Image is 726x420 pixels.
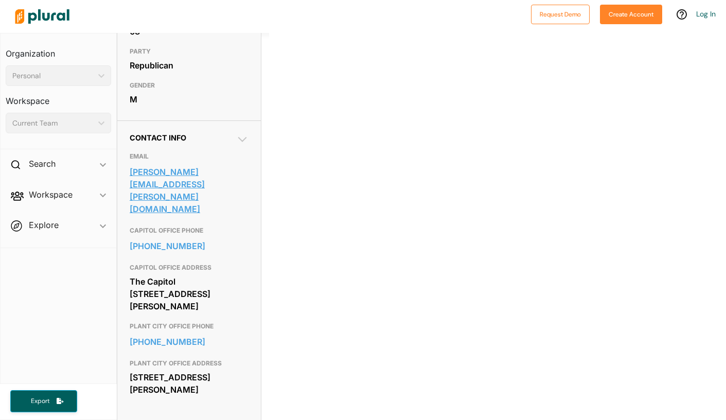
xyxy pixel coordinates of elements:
div: Personal [12,71,94,81]
h3: Workspace [6,86,111,109]
div: Current Team [12,118,94,129]
span: Contact Info [130,133,186,142]
h3: PLANT CITY OFFICE PHONE [130,320,249,332]
h3: CAPITOL OFFICE PHONE [130,224,249,237]
button: Export [10,390,77,412]
h3: Organization [6,39,111,61]
h3: PARTY [130,45,249,58]
span: Export [24,397,57,406]
a: Log In [696,9,716,19]
div: M [130,92,249,107]
h3: EMAIL [130,150,249,163]
button: Request Demo [531,5,590,24]
h3: PLANT CITY OFFICE ADDRESS [130,357,249,370]
div: [STREET_ADDRESS][PERSON_NAME] [130,370,249,397]
a: Request Demo [531,8,590,19]
h3: CAPITOL OFFICE ADDRESS [130,261,249,274]
div: The Capitol [STREET_ADDRESS][PERSON_NAME] [130,274,249,314]
h2: Search [29,158,56,169]
a: [PERSON_NAME][EMAIL_ADDRESS][PERSON_NAME][DOMAIN_NAME] [130,164,249,217]
a: Create Account [600,8,662,19]
a: [PHONE_NUMBER] [130,238,249,254]
button: Create Account [600,5,662,24]
div: Republican [130,58,249,73]
a: [PHONE_NUMBER] [130,334,249,349]
h3: GENDER [130,79,249,92]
